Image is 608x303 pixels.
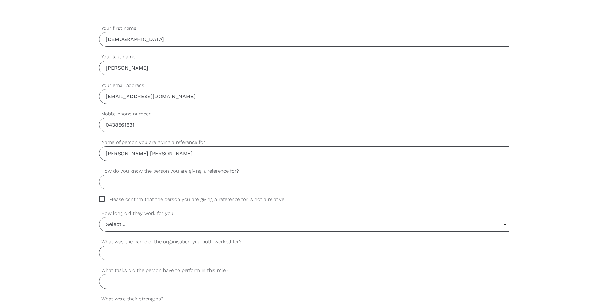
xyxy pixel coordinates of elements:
[99,82,509,89] label: Your email address
[99,210,509,217] label: How long did they work for you
[99,295,509,303] label: What were their strengths?
[99,110,509,118] label: Mobile phone number
[99,267,509,274] label: What tasks did the person have to perform in this role?
[99,139,509,146] label: Name of person you are giving a reference for
[99,25,509,32] label: Your first name
[99,238,509,246] label: What was the name of the organisation you both worked for?
[99,167,509,175] label: How do you know the person you are giving a reference for?
[99,53,509,61] label: Your last name
[99,196,296,203] span: Please confirm that the person you are giving a reference for is not a relative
